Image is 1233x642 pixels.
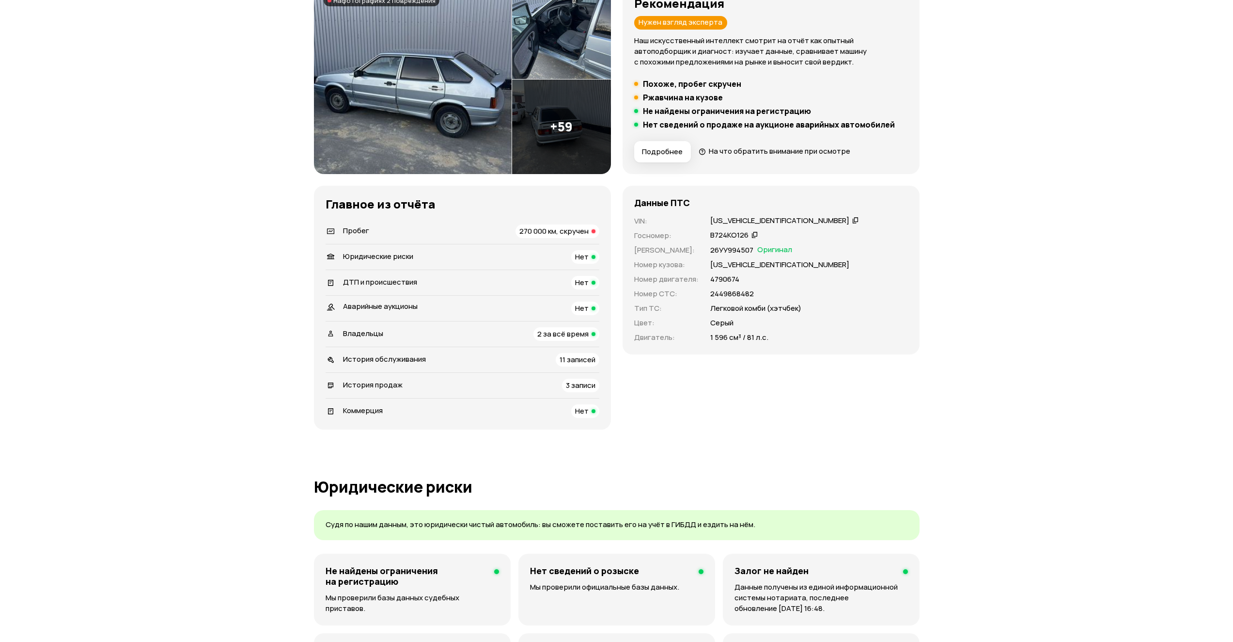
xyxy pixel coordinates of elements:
[634,332,699,343] p: Двигатель :
[634,245,699,256] p: [PERSON_NAME] :
[530,582,703,593] p: Мы проверили официальные базы данных.
[710,216,849,226] div: [US_VEHICLE_IDENTIFICATION_NUMBER]
[326,565,487,587] h4: Не найдены ограничения на регистрацию
[326,520,908,530] p: Судя по нашим данным, это юридически чистый автомобиль: вы сможете поставить его на учёт в ГИБДД ...
[530,565,639,576] h4: Нет сведений о розыске
[326,197,599,211] h3: Главное из отчёта
[710,230,749,241] div: В724КО126
[643,93,723,102] h5: Ржавчина на кузове
[634,216,699,226] p: VIN :
[634,230,699,241] p: Госномер :
[643,120,895,129] h5: Нет сведений о продаже на аукционе аварийных автомобилей
[634,318,699,328] p: Цвет :
[566,380,595,390] span: 3 записи
[343,405,383,416] span: Коммерция
[634,259,699,270] p: Номер кузова :
[710,259,849,270] p: [US_VEHICLE_IDENTIFICATION_NUMBER]
[710,274,739,285] p: 4790674
[710,318,734,328] p: Серый
[343,225,369,236] span: Пробег
[537,329,589,339] span: 2 за всё время
[343,328,383,338] span: Владельцы
[343,380,403,390] span: История продаж
[710,289,754,299] p: 2449868482
[709,146,850,156] span: На что обратить внимание при осмотре
[519,226,589,236] span: 270 000 км, скручен
[343,251,413,261] span: Юридические риски
[314,478,920,496] h1: Юридические риски
[710,303,801,314] p: Легковой комби (хэтчбек)
[634,16,727,30] div: Нужен взгляд эксперта
[757,245,792,256] span: Оригинал
[642,147,683,157] span: Подробнее
[326,593,499,614] p: Мы проверили базы данных судебных приставов.
[634,303,699,314] p: Тип ТС :
[710,245,753,256] p: 26УУ994507
[643,79,741,89] h5: Похоже, пробег скручен
[575,303,589,313] span: Нет
[560,354,595,365] span: 11 записей
[734,582,908,614] p: Данные получены из единой информационной системы нотариата, последнее обновление [DATE] 16:48.
[575,252,589,262] span: Нет
[343,301,418,311] span: Аварийные аукционы
[634,289,699,299] p: Номер СТС :
[634,141,691,162] button: Подробнее
[699,146,851,156] a: На что обратить внимание при осмотре
[734,565,809,576] h4: Залог не найден
[575,406,589,416] span: Нет
[634,274,699,285] p: Номер двигателя :
[634,197,690,208] h4: Данные ПТС
[710,332,768,343] p: 1 596 см³ / 81 л.с.
[643,106,811,116] h5: Не найдены ограничения на регистрацию
[634,35,908,67] p: Наш искусственный интеллект смотрит на отчёт как опытный автоподборщик и диагност: изучает данные...
[343,354,426,364] span: История обслуживания
[343,277,417,287] span: ДТП и происшествия
[575,277,589,288] span: Нет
